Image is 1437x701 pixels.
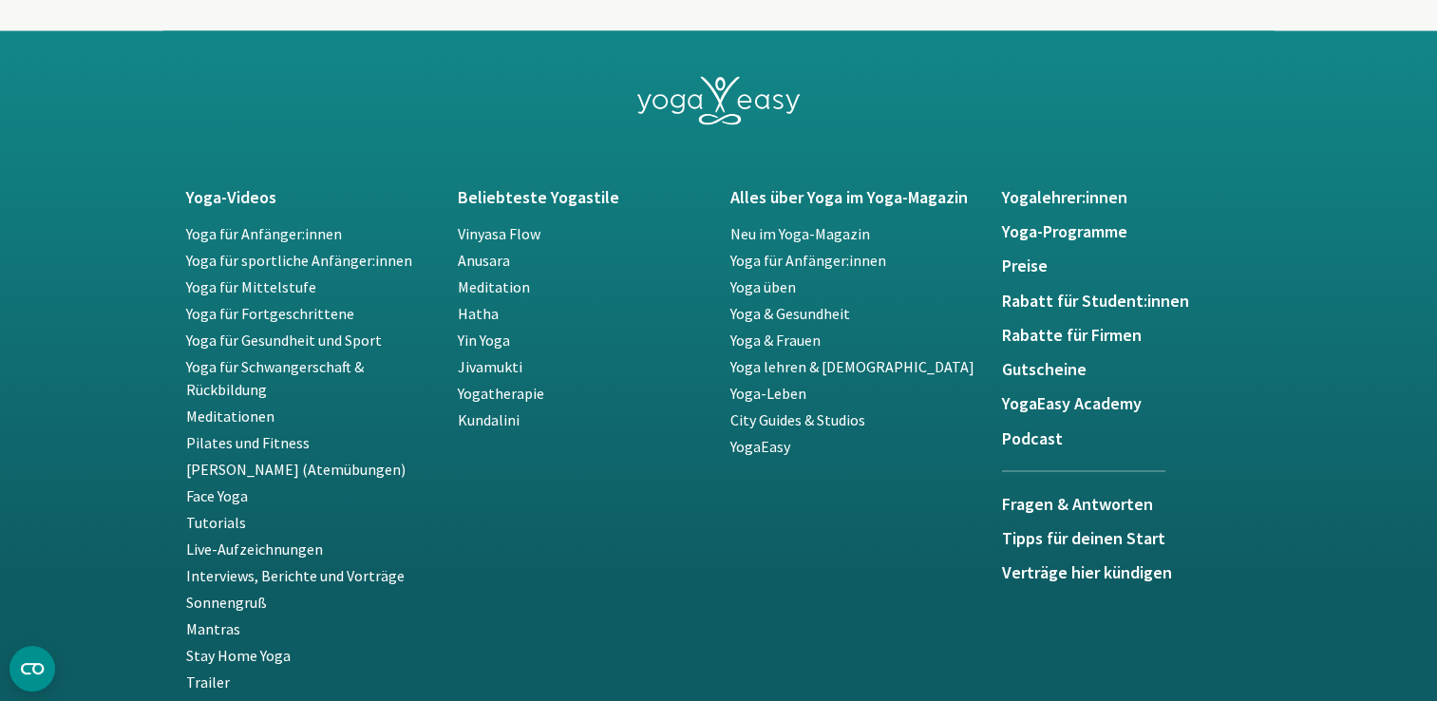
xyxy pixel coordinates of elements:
[1002,393,1252,412] a: YogaEasy Academy
[186,645,291,664] a: Stay Home Yoga
[186,187,436,206] a: Yoga-Videos
[458,187,708,206] a: Beliebteste Yogastile
[730,436,790,455] a: YogaEasy
[1002,256,1252,275] a: Preise
[1002,187,1252,206] a: Yogalehrer:innen
[458,223,540,242] a: Vinyasa Flow
[186,223,342,242] a: Yoga für Anfänger:innen
[1002,325,1252,344] a: Rabatte für Firmen
[186,618,240,637] a: Mantras
[730,187,980,206] a: Alles über Yoga im Yoga-Magazin
[730,303,850,322] a: Yoga & Gesundheit
[186,250,412,269] a: Yoga für sportliche Anfänger:innen
[186,356,364,398] a: Yoga für Schwangerschaft & Rückbildung
[458,276,530,295] a: Meditation
[730,250,886,269] a: Yoga für Anfänger:innen
[458,383,544,402] a: Yogatherapie
[186,485,248,504] a: Face Yoga
[730,383,806,402] a: Yoga-Leben
[186,592,267,611] a: Sonnengruß
[186,459,406,478] a: [PERSON_NAME] (Atemübungen)
[186,539,323,558] a: Live-Aufzeichnungen
[9,646,55,692] button: CMP-Widget öffnen
[186,406,274,425] a: Meditationen
[186,565,405,584] a: Interviews, Berichte und Vorträge
[730,356,974,375] a: Yoga lehren & [DEMOGRAPHIC_DATA]
[458,250,510,269] a: Anusara
[1002,428,1252,447] a: Podcast
[186,672,230,691] a: Trailer
[730,409,865,428] a: City Guides & Studios
[730,330,821,349] a: Yoga & Frauen
[186,303,354,322] a: Yoga für Fortgeschrittene
[730,276,796,295] a: Yoga üben
[1002,291,1252,310] a: Rabatt für Student:innen
[186,276,316,295] a: Yoga für Mittelstufe
[458,330,510,349] a: Yin Yoga
[458,303,499,322] a: Hatha
[1002,470,1165,528] a: Fragen & Antworten
[1002,494,1165,513] h5: Fragen & Antworten
[186,330,382,349] a: Yoga für Gesundheit und Sport
[458,356,522,375] a: Jivamukti
[1002,359,1252,378] a: Gutscheine
[1002,221,1252,240] a: Yoga-Programme
[730,223,870,242] a: Neu im Yoga-Magazin
[1002,528,1252,547] a: Tipps für deinen Start
[186,432,310,451] a: Pilates und Fitness
[1002,562,1252,581] a: Verträge hier kündigen
[186,512,246,531] a: Tutorials
[458,409,520,428] a: Kundalini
